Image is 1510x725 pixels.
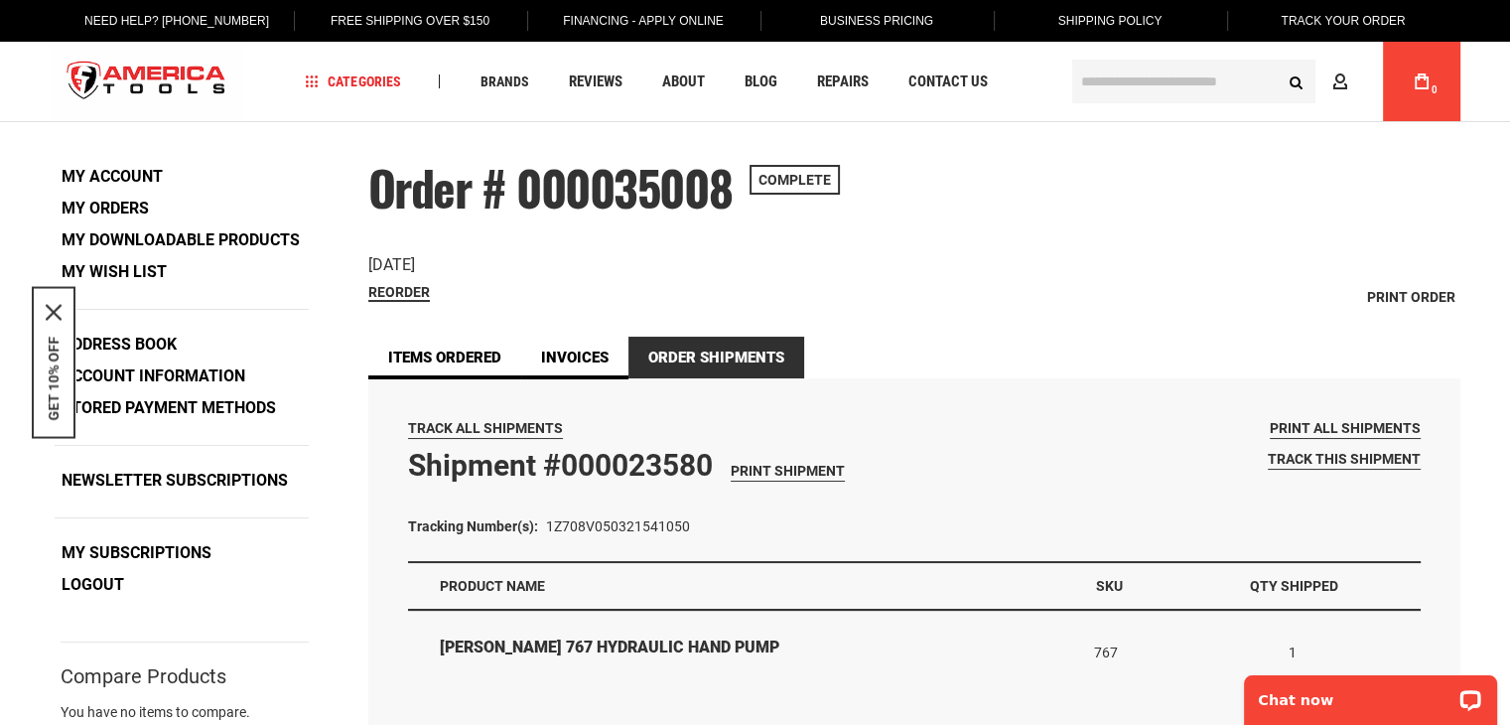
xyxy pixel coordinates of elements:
a: Track All Shipments [408,418,563,439]
th: Qty Shipped [1182,563,1420,610]
span: Blog [744,74,776,89]
span: [DATE] [368,255,415,274]
a: Account Information [55,362,252,391]
a: My Orders [55,194,156,223]
button: Search [1278,63,1315,100]
span: Print Shipment [731,463,845,479]
a: Categories [296,69,409,95]
a: Brands [471,69,537,95]
a: Stored Payment Methods [55,393,283,423]
a: Items Ordered [368,337,521,378]
dd: 1Z708V050321541050 [546,516,690,536]
a: Print Shipment [731,461,845,482]
a: Print All Shipments [1270,418,1421,439]
a: Contact Us [898,69,996,95]
a: Logout [55,570,131,600]
th: SKU [1080,563,1182,610]
a: 0 [1403,42,1441,121]
span: Print Order [1367,289,1455,305]
span: Shipping Policy [1058,14,1163,28]
span: Print All Shipments [1270,420,1421,436]
a: Newsletter Subscriptions [55,466,295,496]
a: Reorder [368,284,430,302]
span: Track this shipment [1268,451,1421,467]
strong: [PERSON_NAME] 767 HYDRAULIC HAND PUMP [440,637,1067,659]
a: Address Book [55,330,184,360]
img: America Tools [51,45,243,119]
span: Brands [480,74,528,88]
span: Reorder [368,284,430,300]
span: Complete [750,165,840,195]
span: 0 [1432,84,1438,95]
td: 767 [1080,611,1182,695]
span: About [661,74,704,89]
a: Track this shipment [1268,449,1421,470]
th: Product Name [408,563,1081,610]
strong: My Orders [62,199,149,217]
dt: Tracking Number(s): [408,516,538,536]
a: My Subscriptions [55,538,218,568]
span: Repairs [816,74,868,89]
td: 1 [1182,611,1420,695]
a: Reviews [559,69,630,95]
span: Order # 000035008 [368,152,733,222]
a: My Downloadable Products [55,225,307,255]
span: Categories [305,74,400,88]
strong: Shipment #000023580 [408,448,713,483]
a: My Wish List [55,257,174,287]
a: Repairs [807,69,877,95]
span: Reviews [568,74,621,89]
button: GET 10% OFF [46,337,62,421]
a: My Account [55,162,170,192]
a: Invoices [521,337,628,378]
span: Contact Us [907,74,987,89]
a: store logo [51,45,243,119]
a: Print Order [1362,282,1460,312]
strong: Order Shipments [628,337,804,378]
strong: Compare Products [61,667,226,685]
button: Close [46,305,62,321]
iframe: LiveChat chat widget [1231,662,1510,725]
a: Blog [735,69,785,95]
svg: close icon [46,305,62,321]
span: Track All Shipments [408,420,563,436]
a: About [652,69,713,95]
